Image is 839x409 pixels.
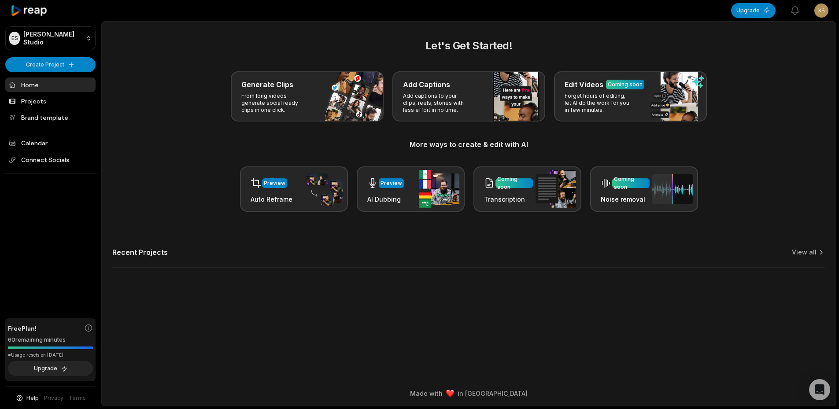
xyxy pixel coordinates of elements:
p: Forget hours of editing, let AI do the work for you in few minutes. [565,92,633,114]
span: Connect Socials [5,152,96,168]
h3: Generate Clips [241,79,293,90]
img: ai_dubbing.png [419,170,459,208]
a: View all [792,248,817,257]
h3: AI Dubbing [367,195,404,204]
span: Help [26,394,39,402]
h3: Auto Reframe [251,195,292,204]
p: Add captions to your clips, reels, stories with less effort in no time. [403,92,471,114]
span: Free Plan! [8,324,37,333]
button: Upgrade [731,3,776,18]
a: Home [5,77,96,92]
div: Preview [264,179,285,187]
div: 60 remaining minutes [8,335,93,344]
h2: Recent Projects [112,248,168,257]
div: *Usage resets on [DATE] [8,352,93,358]
img: heart emoji [446,390,454,398]
img: transcription.png [536,170,576,208]
h3: Edit Videos [565,79,603,90]
div: Preview [381,179,402,187]
h3: Transcription [484,195,533,204]
div: Coming soon [608,81,643,88]
img: noise_removal.png [652,174,693,204]
a: Privacy [44,394,63,402]
button: Upgrade [8,361,93,376]
p: From long videos generate social ready clips in one click. [241,92,310,114]
div: Coming soon [497,175,531,191]
h3: Noise removal [601,195,650,204]
a: Projects [5,94,96,108]
div: Made with in [GEOGRAPHIC_DATA] [110,389,828,398]
h2: Let's Get Started! [112,38,825,54]
img: auto_reframe.png [302,172,343,206]
a: Calendar [5,136,96,150]
h3: Add Captions [403,79,450,90]
a: Brand template [5,110,96,125]
button: Help [15,394,39,402]
button: Create Project [5,57,96,72]
div: ES [9,32,20,45]
div: Open Intercom Messenger [809,379,830,400]
p: [PERSON_NAME] Studio [23,30,82,46]
div: Coming soon [614,175,648,191]
h3: More ways to create & edit with AI [112,139,825,150]
a: Terms [69,394,86,402]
